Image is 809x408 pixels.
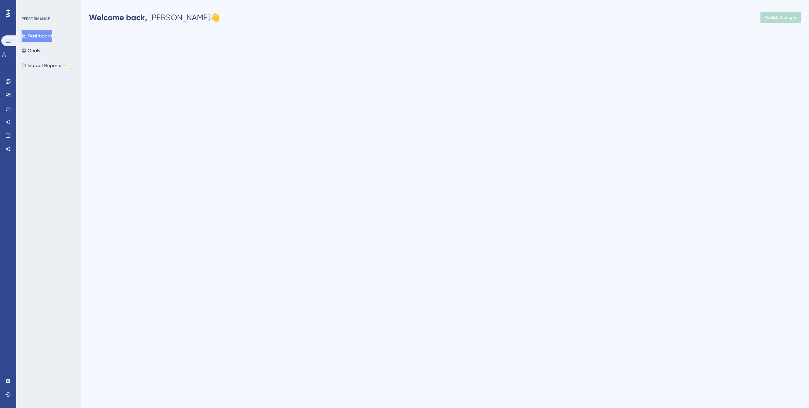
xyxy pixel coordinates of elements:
[89,12,147,22] span: Welcome back,
[760,12,801,23] button: Publish Changes
[62,64,68,67] div: BETA
[22,45,40,57] button: Goals
[89,12,220,23] div: [PERSON_NAME] 👋
[765,15,797,20] span: Publish Changes
[22,16,50,22] div: PERFORMANCE
[22,30,52,42] button: Dashboard
[22,59,68,71] button: Impact ReportsBETA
